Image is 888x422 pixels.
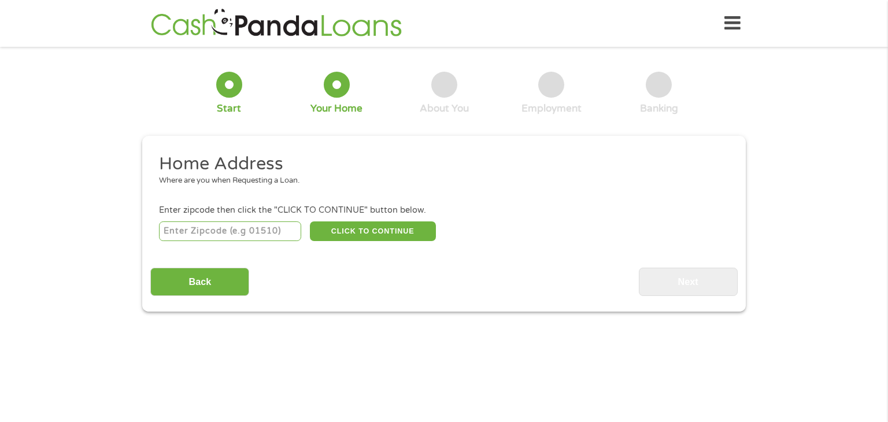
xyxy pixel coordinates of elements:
img: GetLoanNow Logo [147,7,405,40]
input: Next [639,268,738,296]
input: Back [150,268,249,296]
div: Start [217,102,241,115]
div: Banking [640,102,678,115]
input: Enter Zipcode (e.g 01510) [159,221,302,241]
div: Where are you when Requesting a Loan. [159,175,721,187]
h2: Home Address [159,153,721,176]
div: Enter zipcode then click the "CLICK TO CONTINUE" button below. [159,204,729,217]
div: Employment [521,102,582,115]
button: CLICK TO CONTINUE [310,221,436,241]
div: About You [420,102,469,115]
div: Your Home [310,102,362,115]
